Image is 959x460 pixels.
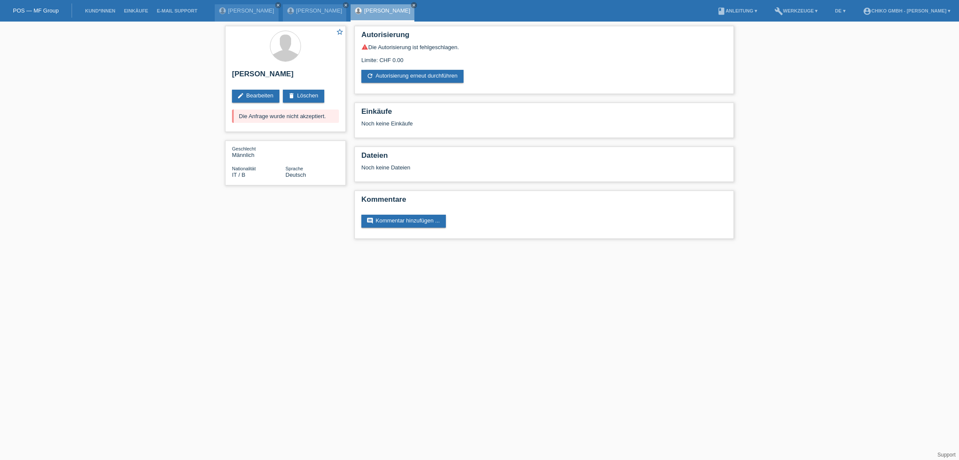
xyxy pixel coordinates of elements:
[859,8,955,13] a: account_circleChiko GmbH - [PERSON_NAME] ▾
[361,31,727,44] h2: Autorisierung
[153,8,202,13] a: E-Mail Support
[770,8,822,13] a: buildWerkzeuge ▾
[336,28,344,37] a: star_border
[412,3,416,7] i: close
[361,70,464,83] a: refreshAutorisierung erneut durchführen
[361,107,727,120] h2: Einkäufe
[336,28,344,36] i: star_border
[361,215,446,228] a: commentKommentar hinzufügen ...
[364,7,410,14] a: [PERSON_NAME]
[296,7,342,14] a: [PERSON_NAME]
[232,110,339,123] div: Die Anfrage wurde nicht akzeptiert.
[361,195,727,208] h2: Kommentare
[285,172,306,178] span: Deutsch
[119,8,152,13] a: Einkäufe
[228,7,274,14] a: [PERSON_NAME]
[232,70,339,83] h2: [PERSON_NAME]
[774,7,783,16] i: build
[276,3,280,7] i: close
[717,7,726,16] i: book
[232,172,245,178] span: Italien / B / 01.11.2024
[232,90,279,103] a: editBearbeiten
[361,50,727,63] div: Limite: CHF 0.00
[344,3,348,7] i: close
[232,166,256,171] span: Nationalität
[361,44,368,50] i: warning
[361,120,727,133] div: Noch keine Einkäufe
[937,452,956,458] a: Support
[367,72,373,79] i: refresh
[288,92,295,99] i: delete
[285,166,303,171] span: Sprache
[361,44,727,50] div: Die Autorisierung ist fehlgeschlagen.
[411,2,417,8] a: close
[237,92,244,99] i: edit
[343,2,349,8] a: close
[283,90,324,103] a: deleteLöschen
[361,164,625,171] div: Noch keine Dateien
[863,7,871,16] i: account_circle
[713,8,762,13] a: bookAnleitung ▾
[232,146,256,151] span: Geschlecht
[275,2,281,8] a: close
[13,7,59,14] a: POS — MF Group
[361,151,727,164] h2: Dateien
[81,8,119,13] a: Kund*innen
[232,145,285,158] div: Männlich
[367,217,373,224] i: comment
[831,8,849,13] a: DE ▾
